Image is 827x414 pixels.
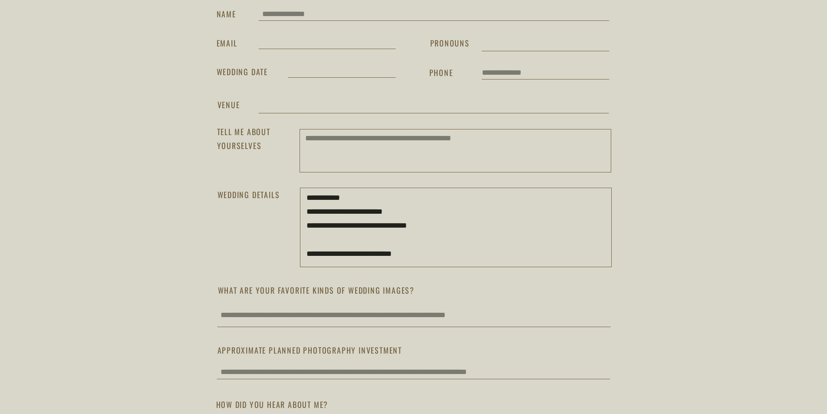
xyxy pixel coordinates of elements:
[217,343,583,359] h3: Approximate Planned photography investment
[218,283,610,297] h3: What are your favorite kinds of wedding images?
[217,7,238,18] h3: Name
[216,397,608,411] h3: how did you hear about me?
[430,36,474,47] h3: pronouns
[217,98,241,109] h3: VENUE
[217,188,294,199] h3: Wedding Details
[429,66,451,76] h3: phone
[217,36,238,47] h3: email
[217,65,282,76] h3: Wedding DATE
[217,125,293,156] h3: tell me about yourselves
